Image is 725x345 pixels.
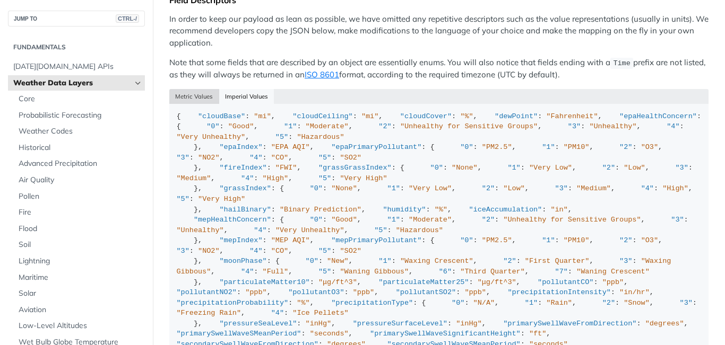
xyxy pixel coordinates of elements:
[13,172,145,188] a: Air Quality
[400,112,452,120] span: "cloudCover"
[460,236,473,244] span: "0"
[340,174,387,182] span: "Very High"
[310,216,323,224] span: "0"
[460,112,473,120] span: "%"
[13,91,145,107] a: Core
[13,286,145,302] a: Solar
[13,140,145,156] a: Historical
[564,143,590,151] span: "PM10"
[19,143,142,153] span: Historical
[576,184,611,192] span: "Medium"
[271,154,288,162] span: "CO"
[435,206,447,214] span: "%"
[409,184,452,192] span: "Very Low"
[387,216,400,224] span: "1"
[241,268,254,276] span: "4"
[13,237,145,253] a: Soil
[667,122,679,130] span: "4"
[619,143,632,151] span: "2"
[525,299,538,307] span: "1"
[378,278,469,286] span: "particulateMatter25"
[177,299,289,307] span: "precipitationProbability"
[619,288,650,296] span: "in/hr"
[576,268,650,276] span: "Waning Crescent"
[19,256,142,267] span: Lightning
[19,175,142,185] span: Air Quality
[378,122,391,130] span: "2"
[482,184,495,192] span: "2"
[220,257,267,265] span: "moonPhase"
[220,164,267,172] span: "fireIndex"
[13,253,145,269] a: Lightning
[305,69,339,79] a: ISO 8601
[19,191,142,202] span: Pollen
[13,156,145,172] a: Advanced Precipitation
[275,164,297,172] span: "FWI"
[177,247,189,255] span: "3"
[503,184,525,192] span: "Low"
[546,299,572,307] span: "Rain"
[340,154,361,162] span: "SO2"
[245,288,267,296] span: "ppb"
[249,154,262,162] span: "4"
[220,184,271,192] span: "grassIndex"
[538,278,593,286] span: "pollutantCO"
[249,247,262,255] span: "4"
[310,330,349,338] span: "seconds"
[602,299,615,307] span: "2"
[8,59,145,75] a: [DATE][DOMAIN_NAME] APIs
[529,164,572,172] span: "Very Low"
[555,268,568,276] span: "7"
[503,257,516,265] span: "2"
[297,299,309,307] span: "%"
[271,143,310,151] span: "EPA AQI"
[198,154,220,162] span: "NO2"
[546,112,598,120] span: "Fahrenheit"
[568,122,581,130] span: "3"
[206,122,219,130] span: "0"
[400,122,538,130] span: "Unhealthy for Sensitive Groups"
[297,133,344,141] span: "Hazardous"
[284,122,297,130] span: "1"
[671,216,684,224] span: "3"
[400,257,473,265] span: "Waxing Crescent"
[134,79,142,87] button: Hide subpages for Weather Data Layers
[19,207,142,218] span: Fire
[624,299,650,307] span: "Snow"
[169,57,709,81] p: Note that some fields that are described by an object are essentially enums. You will also notice...
[271,309,284,317] span: "4"
[327,257,349,265] span: "New"
[263,174,289,182] span: "High"
[198,195,245,203] span: "Very High"
[220,143,263,151] span: "epaIndex"
[19,126,142,137] span: Weather Codes
[271,247,288,255] span: "CO"
[169,89,219,104] button: Metric Values
[19,94,142,104] span: Core
[478,278,516,286] span: "μg/ft^3"
[19,224,142,234] span: Flood
[602,278,624,286] span: "ppb"
[280,206,361,214] span: "Binary Prediction"
[452,299,464,307] span: "0"
[619,112,697,120] span: "epaHealthConcern"
[439,268,452,276] span: "6"
[503,320,636,328] span: "primarySwellWaveFromDirection"
[254,112,271,120] span: "mi"
[19,110,142,121] span: Probabilistic Forecasting
[13,270,145,286] a: Maritime
[13,61,142,72] span: [DATE][DOMAIN_NAME] APIs
[177,288,237,296] span: "pollutantNO2"
[331,184,357,192] span: "None"
[177,309,241,317] span: "Freezing Rain"
[177,174,211,182] span: "Medium"
[662,184,688,192] span: "High"
[374,226,387,234] span: "5"
[177,330,301,338] span: "primarySwellWaveSMeanPeriod"
[624,164,645,172] span: "Low"
[641,184,654,192] span: "4"
[430,164,443,172] span: "0"
[469,206,542,214] span: "iceAccumulation"
[331,216,357,224] span: "Good"
[194,216,271,224] span: "mepHealthConcern"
